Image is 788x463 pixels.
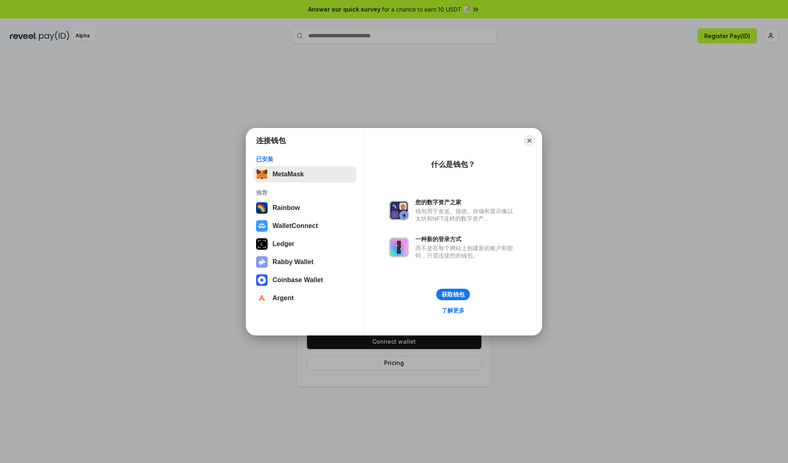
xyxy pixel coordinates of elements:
[415,235,517,243] div: 一种新的登录方式
[256,189,354,196] div: 推荐
[256,202,268,214] img: svg+xml,%3Csvg%20width%3D%22120%22%20height%3D%22120%22%20viewBox%3D%220%200%20120%20120%22%20fil...
[436,289,470,300] button: 获取钱包
[254,200,357,216] button: Rainbow
[273,240,294,248] div: Ledger
[254,218,357,234] button: WalletConnect
[437,305,470,316] a: 了解更多
[442,291,465,298] div: 获取钱包
[256,238,268,250] img: svg+xml,%3Csvg%20xmlns%3D%22http%3A%2F%2Fwww.w3.org%2F2000%2Fsvg%22%20width%3D%2228%22%20height%3...
[431,160,475,169] div: 什么是钱包？
[254,236,357,252] button: Ledger
[254,290,357,306] button: Argent
[389,201,409,220] img: svg+xml,%3Csvg%20xmlns%3D%22http%3A%2F%2Fwww.w3.org%2F2000%2Fsvg%22%20fill%3D%22none%22%20viewBox...
[273,276,323,284] div: Coinbase Wallet
[256,169,268,180] img: svg+xml,%3Csvg%20fill%3D%22none%22%20height%3D%2233%22%20viewBox%3D%220%200%2035%2033%22%20width%...
[254,272,357,288] button: Coinbase Wallet
[256,220,268,232] img: svg+xml,%3Csvg%20width%3D%2228%22%20height%3D%2228%22%20viewBox%3D%220%200%2028%2028%22%20fill%3D...
[273,294,294,302] div: Argent
[273,222,318,230] div: WalletConnect
[273,204,300,212] div: Rainbow
[256,274,268,286] img: svg+xml,%3Csvg%20width%3D%2228%22%20height%3D%2228%22%20viewBox%3D%220%200%2028%2028%22%20fill%3D...
[273,258,314,266] div: Rabby Wallet
[389,237,409,257] img: svg+xml,%3Csvg%20xmlns%3D%22http%3A%2F%2Fwww.w3.org%2F2000%2Fsvg%22%20fill%3D%22none%22%20viewBox...
[524,135,535,146] button: Close
[256,292,268,304] img: svg+xml,%3Csvg%20width%3D%2228%22%20height%3D%2228%22%20viewBox%3D%220%200%2028%2028%22%20fill%3D...
[256,155,354,163] div: 已安装
[415,244,517,259] div: 而不是在每个网站上创建新的账户和密码，只需连接您的钱包。
[273,171,304,178] div: MetaMask
[256,256,268,268] img: svg+xml,%3Csvg%20xmlns%3D%22http%3A%2F%2Fwww.w3.org%2F2000%2Fsvg%22%20fill%3D%22none%22%20viewBox...
[415,198,517,206] div: 您的数字资产之家
[415,208,517,222] div: 钱包用于发送、接收、存储和显示像以太坊和NFT这样的数字资产。
[254,254,357,270] button: Rabby Wallet
[256,136,286,146] h1: 连接钱包
[254,166,357,182] button: MetaMask
[442,307,465,314] div: 了解更多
